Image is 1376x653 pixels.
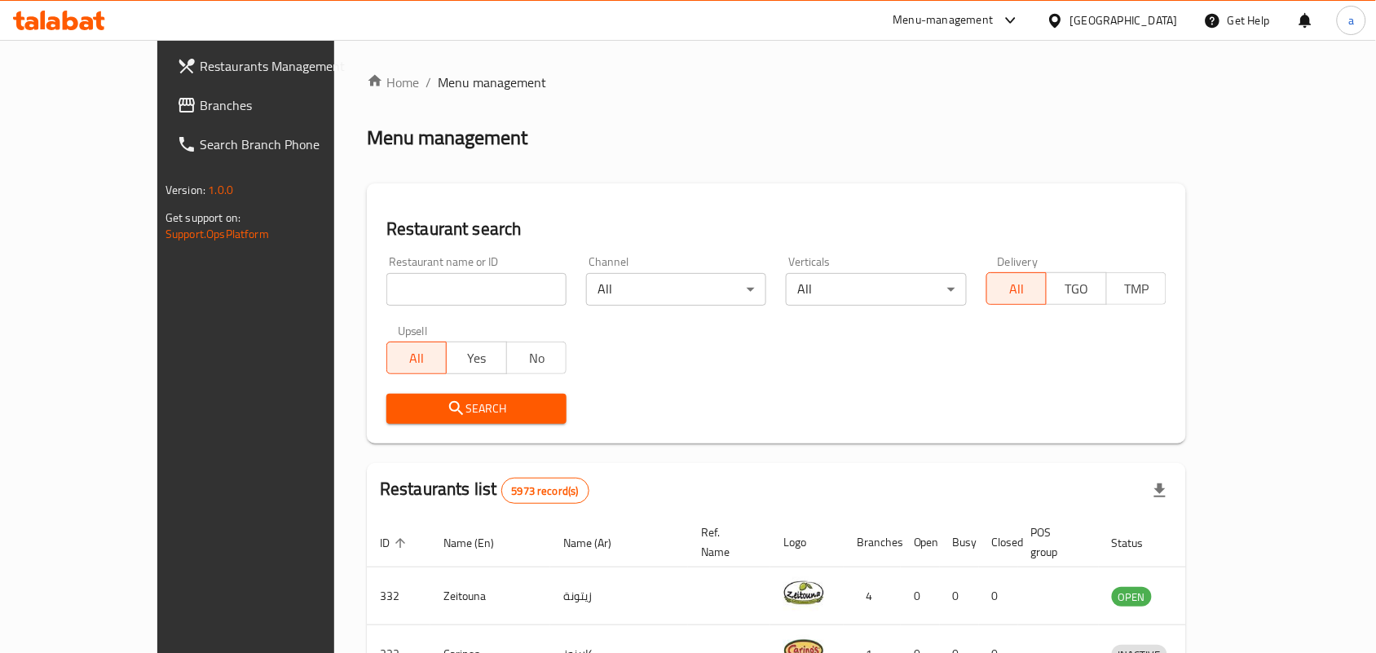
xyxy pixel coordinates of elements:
div: OPEN [1112,587,1152,607]
div: Menu-management [893,11,994,30]
th: Branches [844,518,901,567]
span: All [394,346,440,370]
th: Busy [940,518,979,567]
div: [GEOGRAPHIC_DATA] [1070,11,1178,29]
span: a [1348,11,1354,29]
span: Menu management [438,73,546,92]
td: 0 [940,567,979,625]
button: All [386,342,447,374]
span: Ref. Name [701,523,751,562]
a: Branches [164,86,387,125]
h2: Menu management [367,125,527,151]
label: Upsell [398,325,428,337]
span: Version: [165,179,205,201]
th: Closed [979,518,1018,567]
span: No [514,346,560,370]
td: 0 [979,567,1018,625]
button: All [986,272,1047,305]
span: Yes [453,346,500,370]
div: Total records count [501,478,589,504]
div: Export file [1140,471,1180,510]
td: 4 [844,567,901,625]
img: Zeitouna [783,572,824,613]
span: All [994,277,1040,301]
button: TMP [1106,272,1167,305]
a: Support.OpsPlatform [165,223,269,245]
span: Name (En) [443,533,515,553]
span: Search [399,399,553,419]
a: Restaurants Management [164,46,387,86]
li: / [426,73,431,92]
span: POS group [1031,523,1079,562]
a: Home [367,73,419,92]
span: TMP [1114,277,1160,301]
td: زيتونة [550,567,688,625]
div: All [786,273,966,306]
a: Search Branch Phone [164,125,387,164]
span: Status [1112,533,1165,553]
span: Branches [200,95,374,115]
button: TGO [1046,272,1106,305]
span: Restaurants Management [200,56,374,76]
button: Yes [446,342,506,374]
td: 0 [901,567,940,625]
nav: breadcrumb [367,73,1186,92]
span: 5973 record(s) [502,483,589,499]
input: Search for restaurant name or ID.. [386,273,567,306]
span: 1.0.0 [208,179,233,201]
span: OPEN [1112,588,1152,607]
td: 332 [367,567,430,625]
span: TGO [1053,277,1100,301]
td: Zeitouna [430,567,550,625]
div: All [586,273,766,306]
span: Name (Ar) [563,533,633,553]
span: ID [380,533,411,553]
button: Search [386,394,567,424]
label: Delivery [998,256,1039,267]
h2: Restaurant search [386,217,1167,241]
h2: Restaurants list [380,477,589,504]
th: Open [901,518,940,567]
span: Get support on: [165,207,240,228]
span: Search Branch Phone [200,135,374,154]
th: Logo [770,518,844,567]
button: No [506,342,567,374]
